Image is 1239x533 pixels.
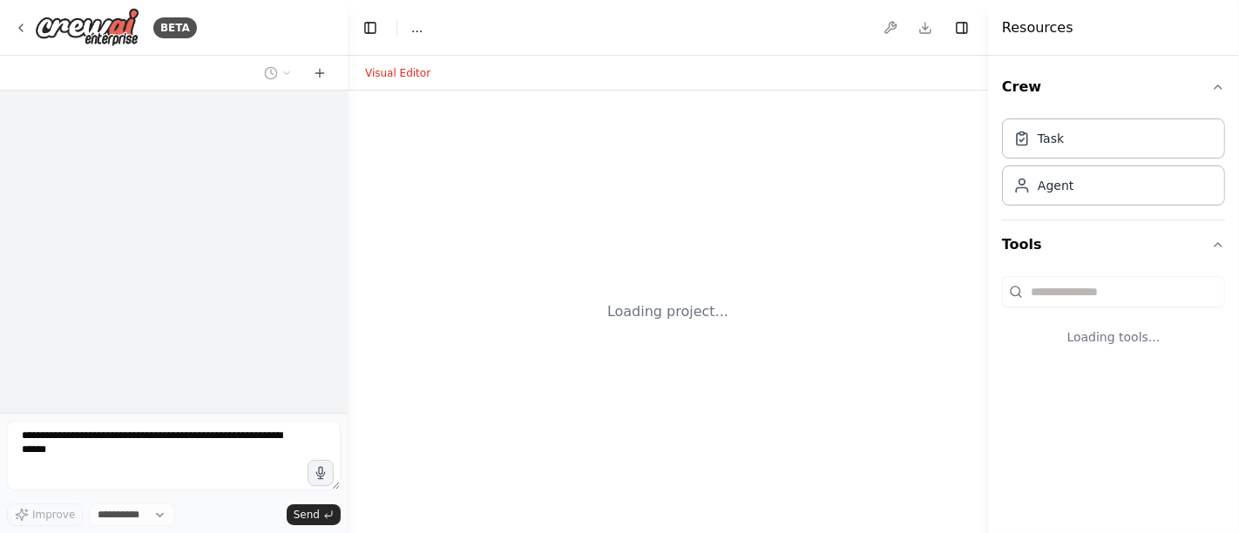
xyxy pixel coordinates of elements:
div: Agent [1038,177,1073,194]
button: Hide right sidebar [950,16,974,40]
button: Improve [7,503,83,526]
nav: breadcrumb [411,19,423,37]
button: Start a new chat [306,63,334,84]
img: Logo [35,8,139,47]
button: Tools [1002,220,1225,269]
button: Visual Editor [355,63,441,84]
h4: Resources [1002,17,1073,38]
button: Switch to previous chat [257,63,299,84]
div: Loading project... [607,301,728,322]
div: Task [1038,130,1064,147]
div: Crew [1002,111,1225,219]
div: BETA [153,17,197,38]
button: Hide left sidebar [358,16,383,40]
span: ... [411,19,423,37]
div: Tools [1002,269,1225,374]
span: Improve [32,508,75,522]
span: Send [294,508,320,522]
button: Crew [1002,63,1225,111]
button: Click to speak your automation idea [308,460,334,486]
div: Loading tools... [1002,314,1225,360]
button: Send [287,504,341,525]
